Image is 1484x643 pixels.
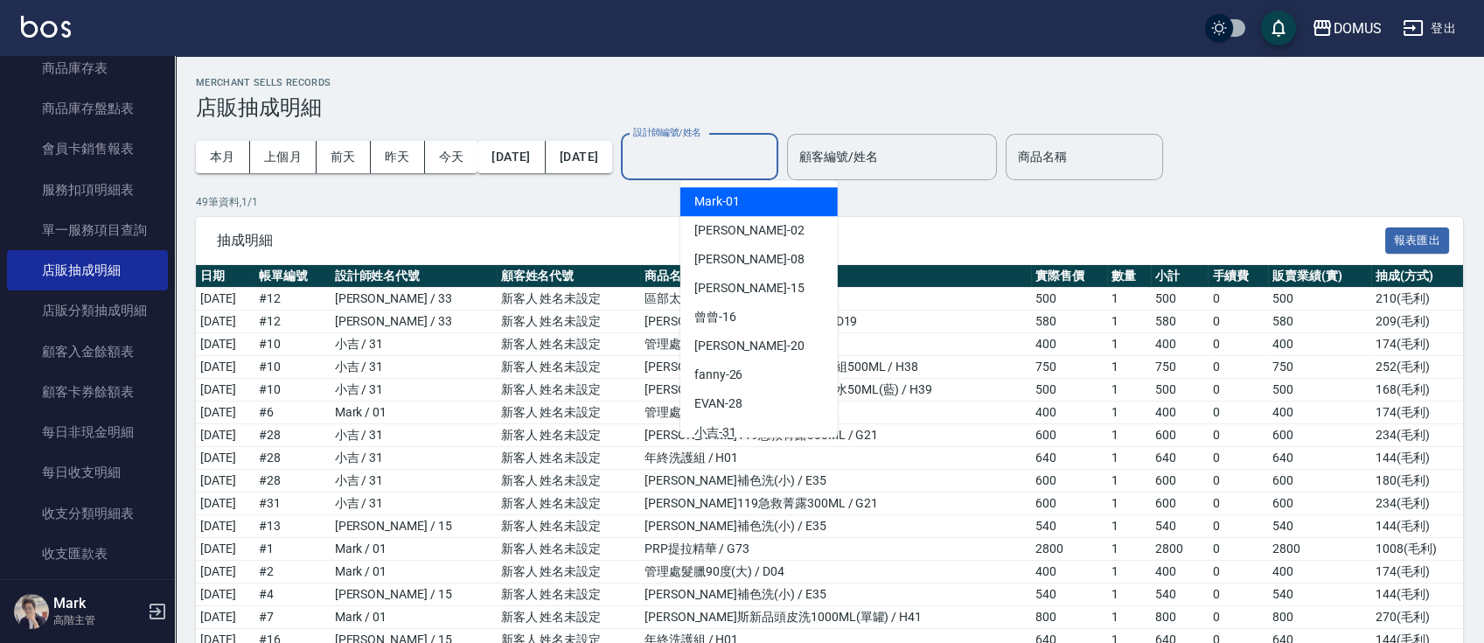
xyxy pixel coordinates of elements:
td: 400 [1151,333,1209,356]
td: # 28 [254,470,331,493]
td: 540 [1268,515,1371,538]
td: 600 [1151,424,1209,447]
td: 新客人 姓名未設定 [497,402,640,424]
td: 0 [1208,561,1267,584]
td: Mark / 01 [331,402,497,424]
td: 1 [1107,584,1151,606]
span: [PERSON_NAME] -02 [694,221,805,240]
td: Mark / 01 [331,538,497,561]
td: 500 [1268,288,1371,311]
td: [PERSON_NAME]斯新品頭皮洗1000ML(單罐) / H41 [640,606,1031,629]
div: DOMUS [1333,17,1382,39]
td: 144 ( 毛利 ) [1371,447,1463,470]
td: 800 [1151,606,1209,629]
td: 2800 [1268,538,1371,561]
td: [PERSON_NAME]119急救菁露300ML / G21 [640,493,1031,515]
td: 580 [1031,311,1107,333]
td: 小吉 / 31 [331,424,497,447]
td: # 4 [254,584,331,606]
td: [DATE] [196,288,254,311]
td: 400 [1151,561,1209,584]
th: 數量 [1107,265,1151,288]
td: 0 [1208,311,1267,333]
td: 0 [1208,356,1267,379]
a: 服務扣項明細表 [7,170,168,210]
td: # 1 [254,538,331,561]
td: 管理處髮臘90度(大) / D04 [640,561,1031,584]
td: 新客人 姓名未設定 [497,356,640,379]
td: 540 [1031,584,1107,606]
td: 400 [1031,402,1107,424]
td: 400 [1268,402,1371,424]
td: 168 ( 毛利 ) [1371,379,1463,402]
td: [PERSON_NAME] / 33 [331,311,497,333]
a: 商品庫存表 [7,48,168,88]
th: 商品名稱代號 [640,265,1031,288]
td: 1 [1107,288,1151,311]
td: 1 [1107,447,1151,470]
a: 單一服務項目查詢 [7,210,168,250]
td: 1 [1107,561,1151,584]
td: 新客人 姓名未設定 [497,538,640,561]
td: 新客人 姓名未設定 [497,379,640,402]
td: 新客人 姓名未設定 [497,311,640,333]
td: 600 [1031,424,1107,447]
a: 每日收支明細 [7,452,168,493]
td: # 7 [254,606,331,629]
td: 管理處髮臘90度(大) / D04 [640,333,1031,356]
h3: 店販抽成明細 [196,95,1463,120]
td: [DATE] [196,356,254,379]
td: 400 [1151,402,1209,424]
th: 顧客姓名代號 [497,265,640,288]
button: [DATE] [546,141,612,173]
td: [PERSON_NAME]斯新品頭皮保養香水50ML(藍) / H39 [640,379,1031,402]
a: 顧客入金餘額表 [7,332,168,372]
td: 新客人 姓名未設定 [497,288,640,311]
td: 174 ( 毛利 ) [1371,333,1463,356]
td: 2800 [1151,538,1209,561]
td: 新客人 姓名未設定 [497,561,640,584]
td: [PERSON_NAME]補色洗(小) / E35 [640,470,1031,493]
td: [DATE] [196,538,254,561]
td: [PERSON_NAME]斯新品玻尿酸洗護組500ML / H38 [640,356,1031,379]
td: # 28 [254,424,331,447]
td: [DATE] [196,515,254,538]
td: [DATE] [196,311,254,333]
td: 750 [1151,356,1209,379]
a: 收支匯款表 [7,534,168,574]
td: # 12 [254,311,331,333]
td: 0 [1208,402,1267,424]
td: 500 [1031,379,1107,402]
td: 新客人 姓名未設定 [497,333,640,356]
button: 登出 [1396,12,1463,45]
span: 小吉 -31 [694,423,736,442]
td: 1 [1107,402,1151,424]
td: # 31 [254,493,331,515]
th: 設計師姓名代號 [331,265,497,288]
span: 抽成明細 [217,232,1385,249]
td: 新客人 姓名未設定 [497,515,640,538]
a: 商品庫存盤點表 [7,88,168,129]
p: 49 筆資料, 1 / 1 [196,194,1463,210]
td: 580 [1151,311,1209,333]
button: 報表匯出 [1385,227,1450,255]
td: PRP提拉精華 / G73 [640,538,1031,561]
td: [DATE] [196,493,254,515]
td: 新客人 姓名未設定 [497,493,640,515]
button: 今天 [425,141,478,173]
button: DOMUS [1305,10,1389,46]
td: 500 [1151,379,1209,402]
img: Logo [21,16,71,38]
td: # 28 [254,447,331,470]
td: Mark / 01 [331,606,497,629]
td: 234 ( 毛利 ) [1371,493,1463,515]
span: EVAN -28 [694,395,742,413]
td: 600 [1268,470,1371,493]
td: [DATE] [196,470,254,493]
td: 新客人 姓名未設定 [497,470,640,493]
td: 600 [1151,470,1209,493]
td: 600 [1031,493,1107,515]
td: # 10 [254,356,331,379]
td: # 10 [254,379,331,402]
td: [PERSON_NAME]補色洗(小) / E35 [640,515,1031,538]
